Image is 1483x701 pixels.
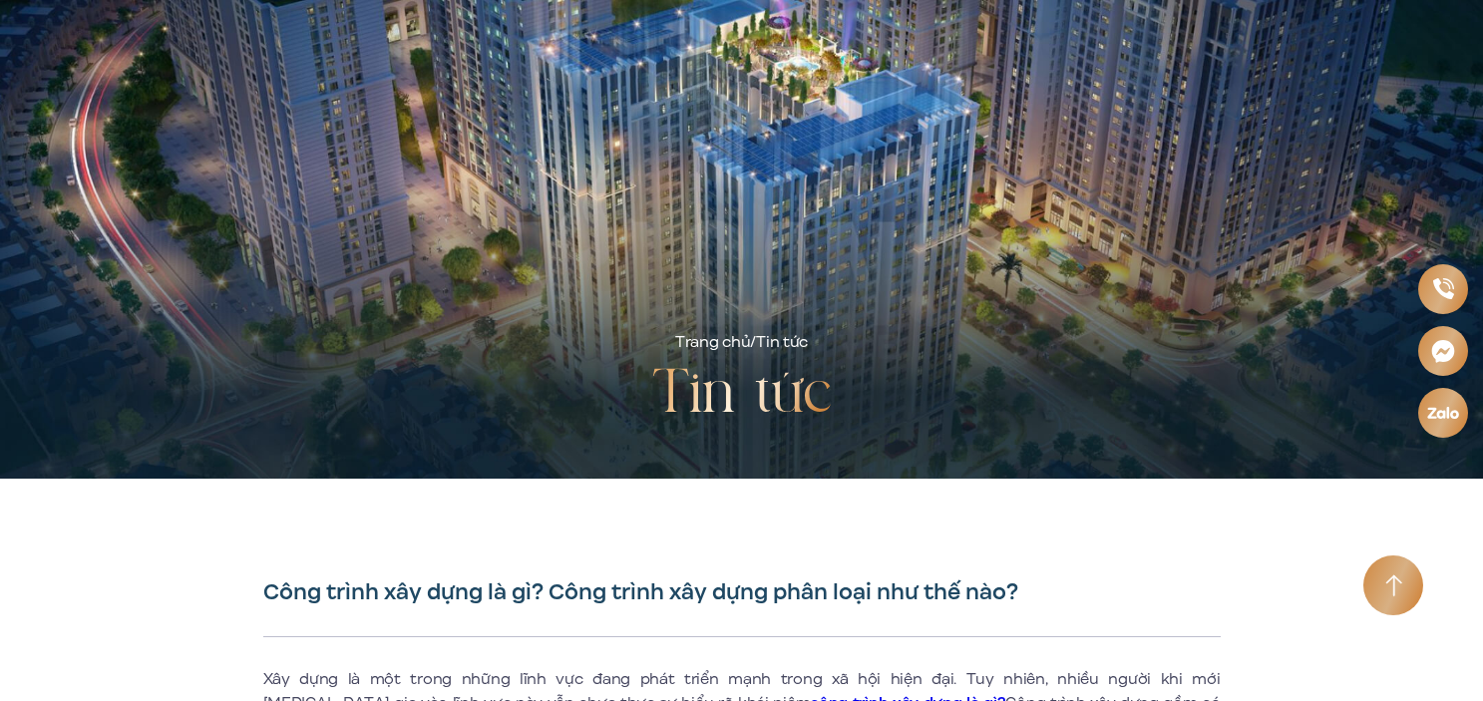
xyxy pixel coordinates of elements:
[756,331,808,353] span: Tin tức
[675,331,750,353] a: Trang chủ
[263,578,1221,606] h1: Công trình xây dựng là gì? Công trình xây dựng phân loại như thế nào?
[675,331,808,355] div: /
[1431,338,1455,362] img: Messenger icon
[652,355,832,435] h2: Tin tức
[1426,406,1459,418] img: Zalo icon
[1432,278,1453,299] img: Phone icon
[1385,574,1402,597] img: Arrow icon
